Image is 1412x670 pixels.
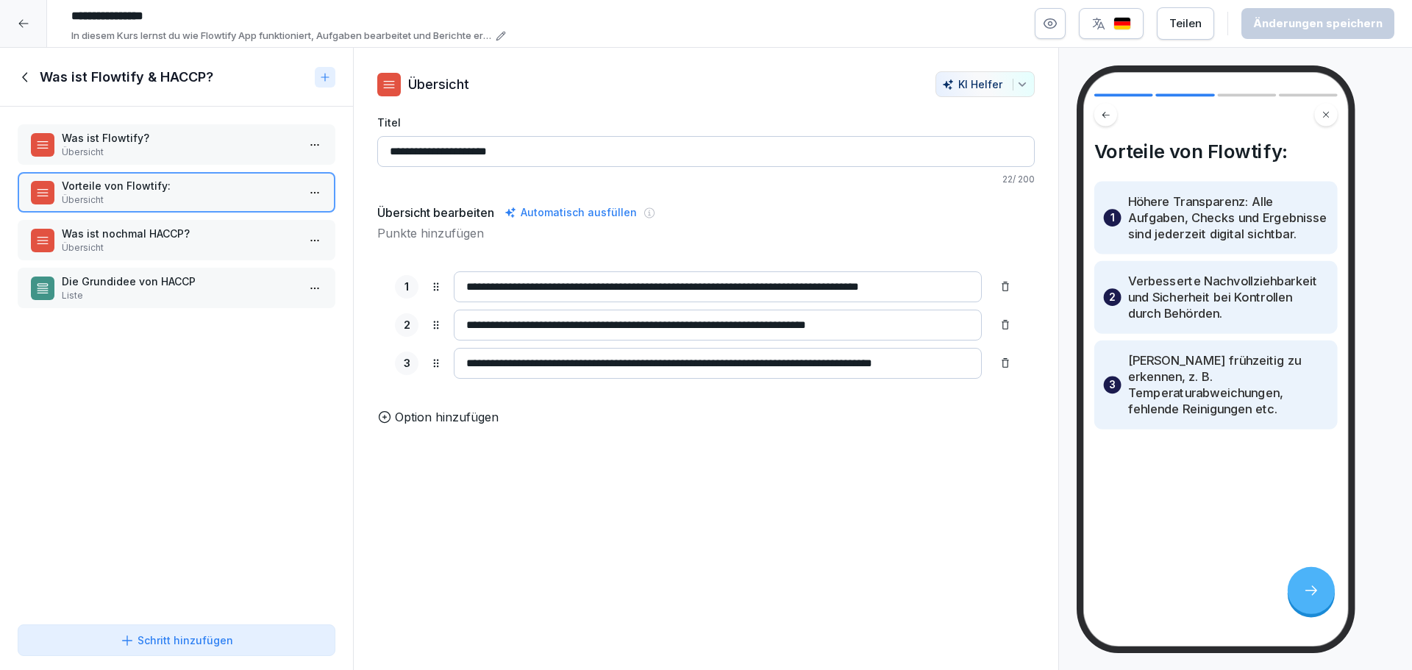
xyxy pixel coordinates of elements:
[62,146,297,159] p: Übersicht
[377,204,494,221] h5: Übersicht bearbeiten
[935,71,1035,97] button: KI Helfer
[62,178,297,193] p: Vorteile von Flowtify:
[1113,17,1131,31] img: de.svg
[40,68,213,86] h1: Was ist Flowtify & HACCP?
[18,268,335,308] div: Die Grundidee von HACCPListe
[18,124,335,165] div: Was ist Flowtify?Übersicht
[62,274,297,289] p: Die Grundidee von HACCP
[1128,193,1328,242] p: Höhere Transparenz: Alle Aufgaben, Checks und Ergebnisse sind jederzeit digital sichtbar.
[18,220,335,260] div: Was ist nochmal HACCP?Übersicht
[1094,140,1338,163] h4: Vorteile von Flowtify:
[404,355,410,372] p: 3
[1169,15,1202,32] div: Teilen
[62,241,297,254] p: Übersicht
[62,289,297,302] p: Liste
[502,204,640,221] div: Automatisch ausfüllen
[62,130,297,146] p: Was ist Flowtify?
[404,279,409,296] p: 1
[18,172,335,213] div: Vorteile von Flowtify:Übersicht
[1109,377,1115,393] p: 3
[62,226,297,241] p: Was ist nochmal HACCP?
[71,29,491,43] p: In diesem Kurs lernst du wie Flowtify App funktioniert, Aufgaben bearbeitet und Berichte erstellt...
[377,224,1035,242] p: Punkte hinzufügen
[18,624,335,656] button: Schritt hinzufügen
[404,317,410,334] p: 2
[1110,210,1114,226] p: 1
[1253,15,1383,32] div: Änderungen speichern
[1128,352,1328,417] p: [PERSON_NAME] frühzeitig zu erkennen, z. B. Temperaturabweichungen, fehlende Reinigungen etc.
[1241,8,1394,39] button: Änderungen speichern
[1157,7,1214,40] button: Teilen
[408,74,469,94] p: Übersicht
[1128,273,1328,321] p: Verbesserte Nachvollziehbarkeit und Sicherheit bei Kontrollen durch Behörden.
[395,408,499,426] p: Option hinzufügen
[120,632,233,648] div: Schritt hinzufügen
[62,193,297,207] p: Übersicht
[377,115,1035,130] label: Titel
[1109,289,1115,305] p: 2
[942,78,1028,90] div: KI Helfer
[377,173,1035,186] p: 22 / 200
